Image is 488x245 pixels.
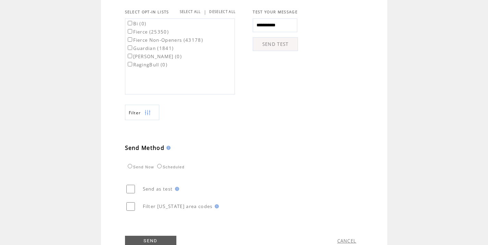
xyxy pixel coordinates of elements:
[126,21,147,27] label: Bi (0)
[253,37,298,51] a: SEND TEST
[129,110,141,116] span: Show filters
[155,165,185,169] label: Scheduled
[128,54,132,58] input: [PERSON_NAME] (0)
[164,146,171,150] img: help.gif
[128,164,132,168] input: Send Now
[128,46,132,50] input: Guardian (1841)
[253,10,298,14] span: TEST YOUR MESSAGE
[125,144,165,152] span: Send Method
[157,164,162,168] input: Scheduled
[126,37,203,43] label: Fierce Non-Openers (43178)
[125,10,169,14] span: SELECT OPT-IN LISTS
[204,9,207,15] span: |
[126,62,168,68] label: RagingBull (0)
[125,105,159,120] a: Filter
[337,238,356,244] a: CANCEL
[180,10,201,14] a: SELECT ALL
[209,10,236,14] a: DESELECT ALL
[126,29,169,35] label: Fierce (25350)
[143,203,213,209] span: Filter [US_STATE] area codes
[126,53,182,60] label: [PERSON_NAME] (0)
[173,187,179,191] img: help.gif
[128,62,132,66] input: RagingBull (0)
[213,204,219,208] img: help.gif
[126,165,154,169] label: Send Now
[143,186,173,192] span: Send as test
[128,29,132,34] input: Fierce (25350)
[128,21,132,25] input: Bi (0)
[145,105,151,120] img: filters.png
[128,37,132,42] input: Fierce Non-Openers (43178)
[126,45,174,51] label: Guardian (1841)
